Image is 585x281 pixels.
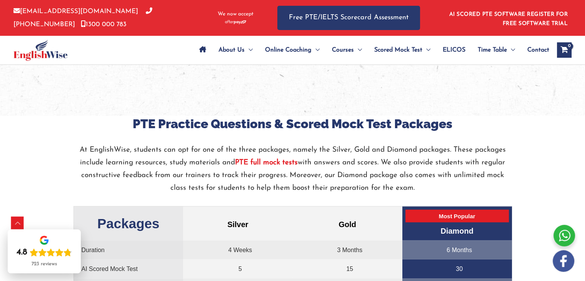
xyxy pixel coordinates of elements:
a: Time TableMenu Toggle [472,37,521,64]
span: Silver [227,220,248,229]
a: ELICOS [437,37,472,64]
span: ELICOS [443,37,465,64]
a: AI SCORED PTE SOFTWARE REGISTER FOR FREE SOFTWARE TRIAL [449,12,568,27]
span: Time Table [478,37,507,64]
a: Scored Mock TestMenu Toggle [368,37,437,64]
span: Menu Toggle [312,37,320,64]
td: 3 Months [293,241,402,259]
a: Contact [521,37,549,64]
span: Menu Toggle [245,37,253,64]
a: [PHONE_NUMBER] [13,8,152,27]
a: PTE full mock tests [235,159,298,166]
span: Gold [338,220,356,229]
p: At EnglishWise, students can opt for one of the three packages, namely the Silver, Gold and Diamo... [73,144,512,195]
a: Free PTE/IELTS Scorecard Assessment [277,6,420,30]
td: 5 [183,259,293,278]
a: [EMAIL_ADDRESS][DOMAIN_NAME] [13,8,138,15]
a: CoursesMenu Toggle [326,37,368,64]
a: View Shopping Cart, empty [557,42,572,58]
nav: Site Navigation: Main Menu [193,37,549,64]
span: Scored Mock Test [374,37,422,64]
span: We now accept [218,10,253,18]
a: Online CoachingMenu Toggle [259,37,326,64]
div: 4.8 [17,247,27,258]
a: 1300 000 783 [81,21,127,28]
span: Diamond [440,227,473,235]
span: Menu Toggle [354,37,362,64]
span: Menu Toggle [507,37,515,64]
td: AI Scored Mock Test [73,259,183,278]
span: Most Popular [405,210,509,222]
img: white-facebook.png [553,250,574,272]
span: Menu Toggle [422,37,430,64]
h3: PTE Practice Questions & Scored Mock Test Packages [73,116,512,132]
span: Courses [332,37,354,64]
td: 4 Weeks [183,241,293,259]
div: Rating: 4.8 out of 5 [17,247,72,258]
img: Afterpay-Logo [225,20,246,24]
span: About Us [218,37,245,64]
th: Packages [73,206,183,241]
a: About UsMenu Toggle [212,37,259,64]
aside: Header Widget 1 [445,5,572,30]
span: Contact [527,37,549,64]
td: Duration [73,241,183,259]
td: 30 [402,259,512,278]
div: 723 reviews [32,261,57,267]
td: 6 Months [402,241,512,259]
span: Online Coaching [265,37,312,64]
img: cropped-ew-logo [13,40,68,61]
td: 15 [293,259,402,278]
